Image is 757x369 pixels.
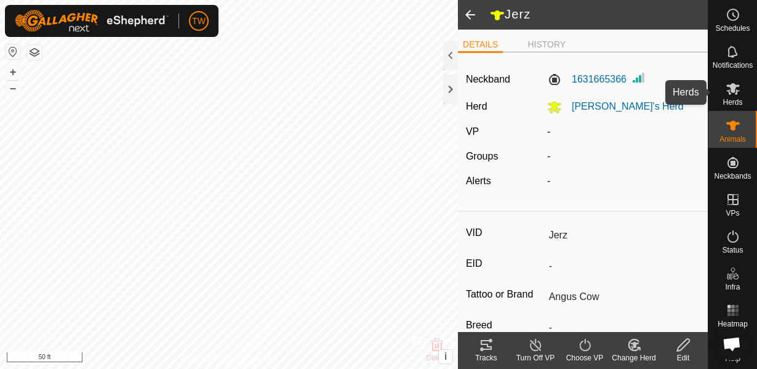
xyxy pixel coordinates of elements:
span: Herds [723,99,742,106]
button: Map Layers [27,45,42,60]
img: Gallagher Logo [15,10,169,32]
span: TW [192,15,206,28]
a: Contact Us [241,353,278,364]
label: Alerts [466,176,491,186]
a: Privacy Policy [180,353,226,364]
label: 1631665366 [547,72,627,87]
button: Reset Map [6,44,20,59]
span: Animals [719,136,746,143]
div: Tracks [462,352,511,363]
a: Help [708,333,757,367]
label: Breed [466,317,544,333]
span: VPs [726,209,739,217]
div: Edit [659,352,708,363]
label: Herd [466,101,487,112]
span: Infra [725,283,740,291]
label: EID [466,256,544,272]
div: Choose VP [560,352,609,363]
h2: Jerz [490,7,708,23]
div: - [542,174,705,189]
img: Signal strength [631,70,646,85]
span: Status [722,246,743,254]
div: Change Herd [609,352,659,363]
span: i [444,351,447,362]
label: VP [466,126,479,137]
button: i [439,350,452,363]
span: [PERSON_NAME]'s Herd [562,101,684,112]
button: – [6,81,20,95]
label: VID [466,225,544,241]
span: Neckbands [714,172,751,180]
li: DETAILS [458,38,503,53]
li: HISTORY [523,38,571,51]
div: Turn Off VP [511,352,560,363]
label: Groups [466,151,498,161]
span: Heatmap [718,320,748,328]
span: Notifications [713,62,753,69]
span: Help [725,355,740,362]
label: Tattoo or Brand [466,286,544,302]
span: Schedules [715,25,750,32]
div: - [542,149,705,164]
div: Open chat [715,327,748,360]
label: Neckband [466,72,510,87]
app-display-virtual-paddock-transition: - [547,126,550,137]
button: + [6,65,20,79]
